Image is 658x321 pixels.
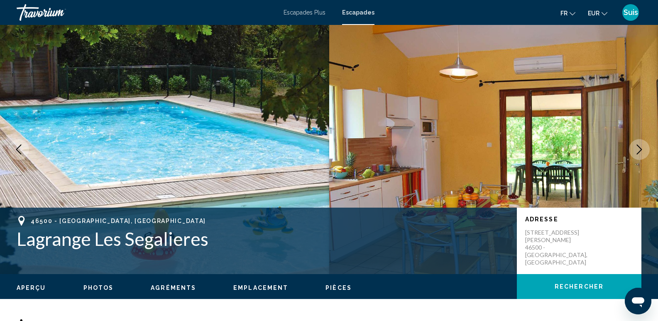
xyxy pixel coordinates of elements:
a: Escapades [342,9,374,16]
span: Agréments [151,284,196,291]
button: Previous image [8,139,29,160]
a: Travorium [17,4,275,21]
iframe: Bouton de lancement de la fenêtre de messagerie [625,288,651,314]
button: Rechercher [517,274,641,299]
h1: Lagrange Les Segalieres [17,228,509,250]
font: Suis [624,8,638,17]
button: Next image [629,139,650,160]
button: Changer de langue [560,7,575,19]
button: Agréments [151,284,196,292]
span: Rechercher [555,284,604,290]
a: Escapades Plus [284,9,325,16]
p: [STREET_ADDRESS] [PERSON_NAME] 46500 - [GEOGRAPHIC_DATA], [GEOGRAPHIC_DATA] [525,229,592,266]
span: Emplacement [233,284,288,291]
font: fr [560,10,567,17]
button: Aperçu [17,284,46,292]
button: Pièces [325,284,352,292]
button: Photos [83,284,114,292]
span: Pièces [325,284,352,291]
button: Changer de devise [588,7,607,19]
p: Adresse [525,216,633,223]
button: Emplacement [233,284,288,292]
span: Photos [83,284,114,291]
span: Aperçu [17,284,46,291]
span: 46500 - [GEOGRAPHIC_DATA], [GEOGRAPHIC_DATA] [31,218,206,224]
font: EUR [588,10,599,17]
button: Menu utilisateur [620,4,641,21]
